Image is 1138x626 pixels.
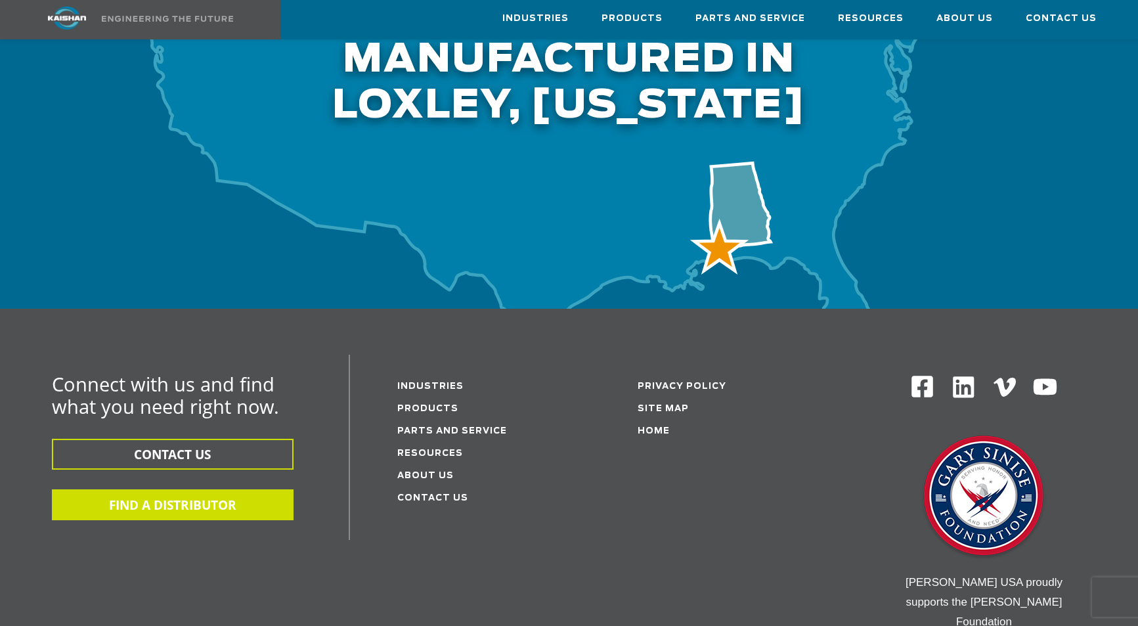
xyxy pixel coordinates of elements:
a: Site Map [638,405,689,413]
span: About Us [936,11,993,26]
a: Industries [397,382,464,391]
a: About Us [936,1,993,36]
img: kaishan logo [18,7,116,30]
span: Resources [838,11,904,26]
img: Gary Sinise Foundation [918,432,1049,563]
a: Products [602,1,663,36]
span: Contact Us [1026,11,1097,26]
img: Vimeo [994,378,1016,397]
a: Parts and service [397,427,507,436]
a: Privacy Policy [638,382,726,391]
img: Youtube [1032,374,1058,400]
span: Connect with us and find what you need right now. [52,371,279,419]
span: Products [602,11,663,26]
a: Parts and Service [695,1,805,36]
span: Parts and Service [695,11,805,26]
a: Home [638,427,670,436]
img: Facebook [910,374,934,399]
a: Contact Us [397,494,468,503]
img: Engineering the future [102,16,233,22]
a: Resources [838,1,904,36]
a: About Us [397,472,454,480]
button: FIND A DISTRIBUTOR [52,489,294,520]
a: Products [397,405,458,413]
a: Contact Us [1026,1,1097,36]
a: Resources [397,449,463,458]
span: Industries [502,11,569,26]
a: Industries [502,1,569,36]
img: Linkedin [951,374,976,400]
button: CONTACT US [52,439,294,470]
